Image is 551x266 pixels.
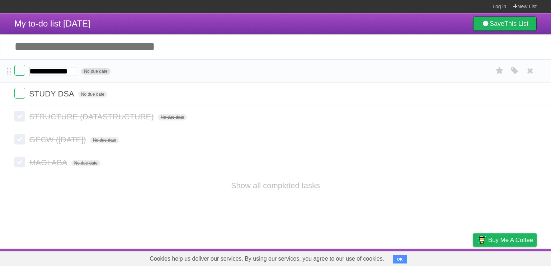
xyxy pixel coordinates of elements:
a: Show all completed tasks [231,181,320,190]
label: Done [14,65,25,76]
img: Buy me a coffee [477,234,486,246]
b: This List [504,20,528,27]
label: Done [14,111,25,122]
a: About [378,251,393,264]
span: No due date [71,160,100,166]
span: GECW ([DATE]) [29,135,88,144]
span: No due date [158,114,187,120]
span: Buy me a coffee [488,234,533,246]
label: Done [14,88,25,99]
span: No due date [90,137,119,143]
span: My to-do list [DATE] [14,19,90,28]
span: No due date [81,68,110,75]
button: OK [393,255,407,263]
label: Done [14,134,25,144]
a: Privacy [464,251,482,264]
span: STRUCTURE (DATASTRUCTURE) [29,112,156,121]
a: SaveThis List [473,16,537,31]
a: Buy me a coffee [473,233,537,247]
span: Cookies help us deliver our services. By using our services, you agree to our use of cookies. [142,252,391,266]
a: Suggest a feature [491,251,537,264]
label: Done [14,157,25,167]
span: STUDY DSA [29,89,76,98]
a: Developers [401,251,430,264]
span: MAGLABA [29,158,69,167]
span: No due date [78,91,107,98]
label: Star task [493,65,507,77]
a: Terms [439,251,455,264]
